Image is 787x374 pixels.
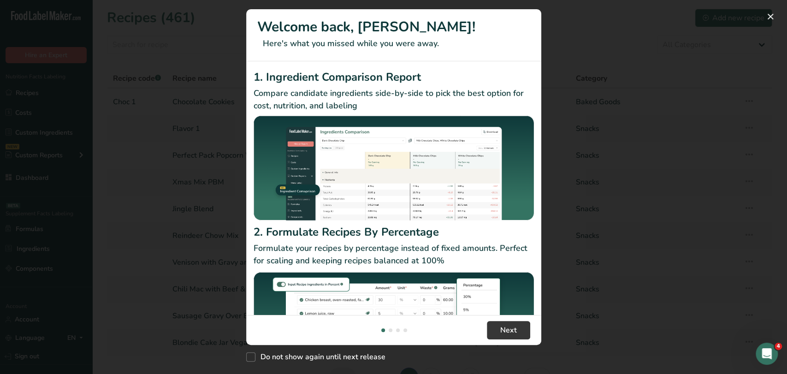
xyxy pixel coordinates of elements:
[255,352,385,362] span: Do not show again until next release
[756,343,778,365] iframe: Intercom live chat
[254,242,534,267] p: Formulate your recipes by percentage instead of fixed amounts. Perfect for scaling and keeping re...
[254,69,534,85] h2: 1. Ingredient Comparison Report
[254,87,534,112] p: Compare candidate ingredients side-by-side to pick the best option for cost, nutrition, and labeling
[775,343,782,350] span: 4
[487,321,530,339] button: Next
[500,325,517,336] span: Next
[257,17,530,37] h1: Welcome back, [PERSON_NAME]!
[257,37,530,50] p: Here's what you missed while you were away.
[254,116,534,220] img: Ingredient Comparison Report
[254,224,534,240] h2: 2. Formulate Recipes By Percentage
